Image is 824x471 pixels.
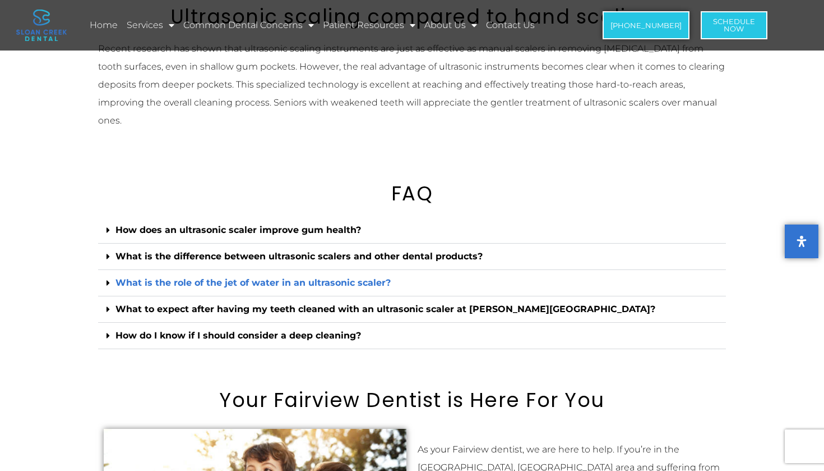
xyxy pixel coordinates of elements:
[125,12,176,38] a: Services
[115,304,655,314] a: What to expect after having my teeth cleaned with an ultrasonic scaler at [PERSON_NAME][GEOGRAPHI...
[98,296,726,323] div: What to expect after having my teeth cleaned with an ultrasonic scaler at [PERSON_NAME][GEOGRAPHI...
[98,217,726,244] div: How does an ultrasonic scaler improve gum health?
[98,270,726,296] div: What is the role of the jet of water in an ultrasonic scaler?
[484,12,536,38] a: Contact Us
[610,22,682,29] span: [PHONE_NUMBER]
[785,225,818,258] button: Open Accessibility Panel
[321,12,417,38] a: Patient Resources
[701,11,767,39] a: ScheduleNow
[88,12,566,38] nav: Menu
[182,12,316,38] a: Common Dental Concerns
[98,182,726,205] h2: FAQ
[713,18,755,33] span: Schedule Now
[98,40,726,130] p: Recent research has shown that ultrasonic scaling instruments are just as effective as manual sca...
[423,12,479,38] a: About Us
[115,225,361,235] a: How does an ultrasonic scaler improve gum health?
[603,11,689,39] a: [PHONE_NUMBER]
[16,10,67,41] img: logo
[115,330,361,341] a: How do I know if I should consider a deep cleaning?
[115,277,391,288] a: What is the role of the jet of water in an ultrasonic scaler?
[115,251,483,262] a: What is the difference between ultrasonic scalers and other dental products?
[88,12,119,38] a: Home
[98,323,726,349] div: How do I know if I should consider a deep cleaning?
[98,244,726,270] div: What is the difference between ultrasonic scalers and other dental products?
[98,388,726,412] h2: Your Fairview Dentist is Here For You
